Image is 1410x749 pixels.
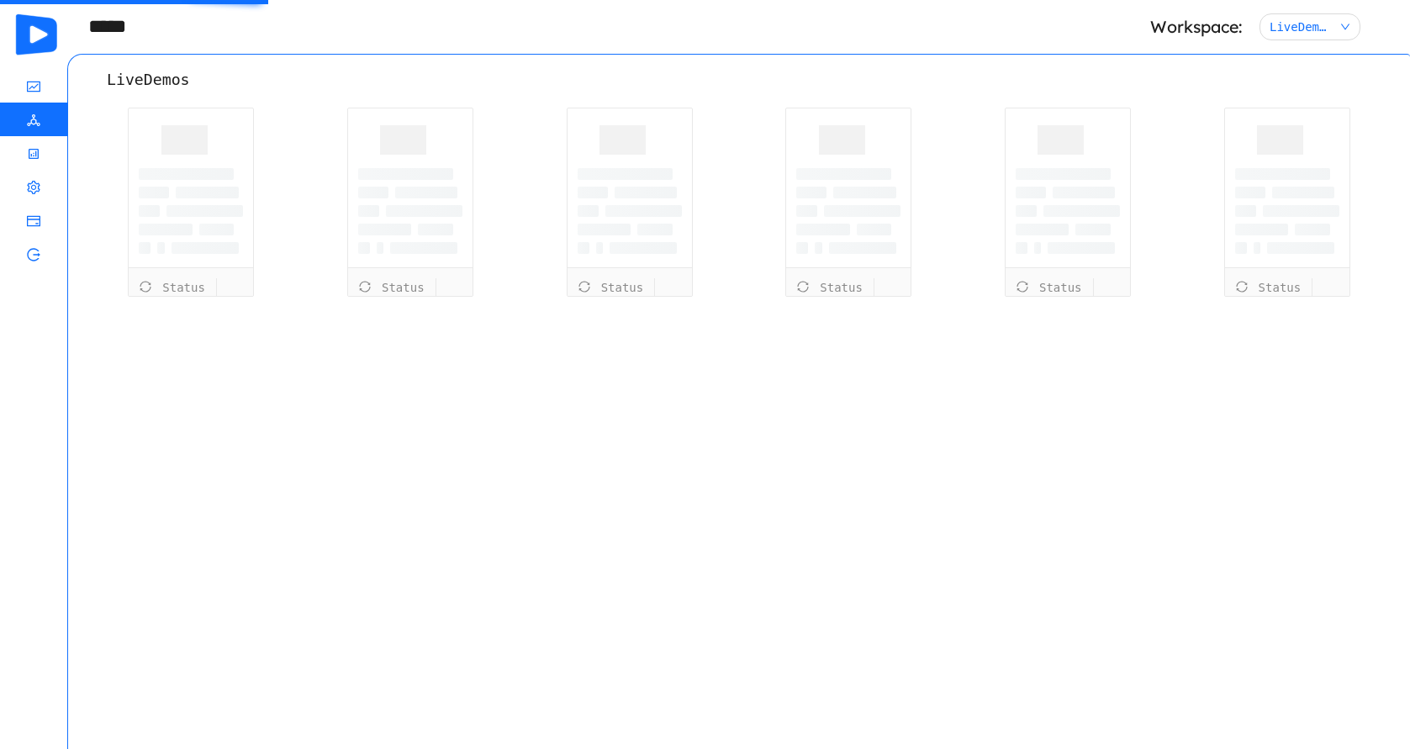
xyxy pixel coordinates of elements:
i: icon: deployment-unit [27,106,40,140]
i: icon: logout [27,240,40,274]
i: icon: sync [578,278,590,299]
span: Status [601,278,644,299]
i: icon: sync [140,278,151,299]
i: icon: sync [1017,278,1028,299]
i: icon: credit-card [27,207,40,240]
i: icon: down [1340,22,1350,32]
span: Status [382,278,425,299]
div: LiveDemos [107,68,1397,91]
i: icon: setting [27,173,40,207]
span: Status [820,278,863,299]
div: LiveDemo Workspace [1270,14,1333,40]
span: Status [1259,278,1302,299]
i: icon: sync [359,278,371,299]
i: icon: sync [797,278,809,299]
i: icon: fund [27,72,40,106]
span: Status [1039,278,1082,299]
i: icon: sync [1236,278,1248,299]
span: Status [162,278,205,299]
